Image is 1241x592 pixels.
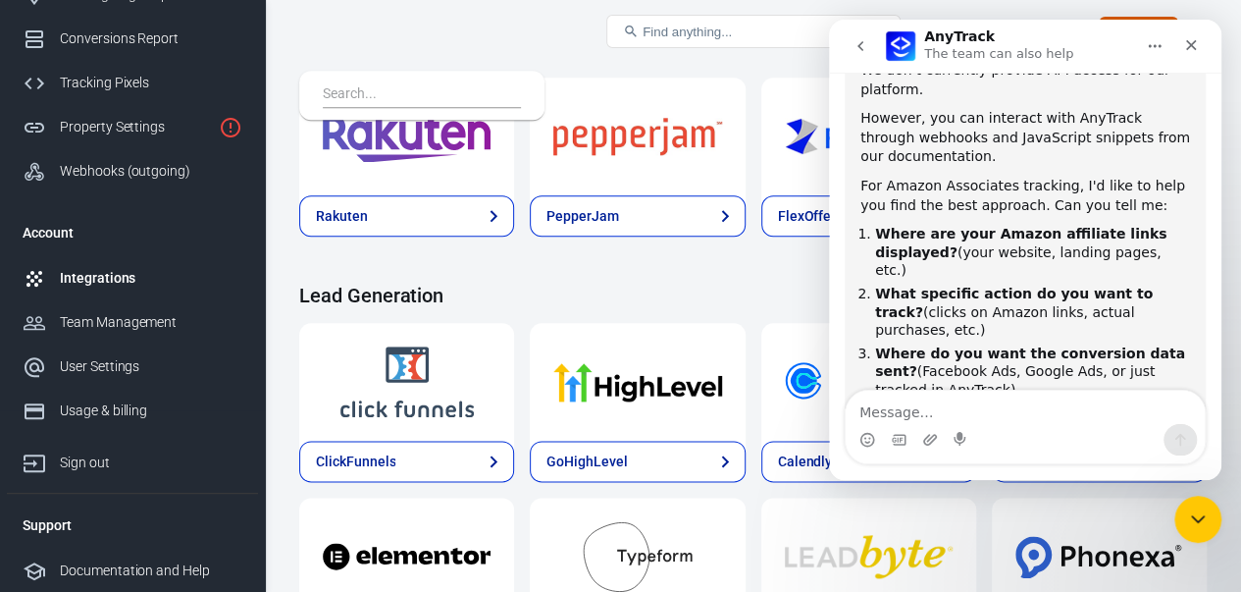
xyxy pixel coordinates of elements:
[546,452,627,472] div: GoHighLevel
[60,161,242,182] div: Webhooks (outgoing)
[7,256,258,300] a: Integrations
[219,116,242,139] svg: Property is not installed yet
[7,502,258,549] li: Support
[7,61,258,105] a: Tracking Pixels
[7,389,258,433] a: Usage & billing
[60,401,242,421] div: Usage & billing
[323,521,491,592] img: Elementor
[60,28,242,49] div: Conversions Report
[829,20,1221,480] iframe: Intercom live chat
[60,268,242,289] div: Integrations
[316,452,395,472] div: ClickFunnels
[761,195,976,237] a: FlexOffers
[7,433,258,485] a: Sign out
[785,347,953,417] img: Calendly
[778,206,844,227] div: FlexOffers
[553,521,721,592] img: Typeform
[553,347,721,417] img: GoHighLevel
[323,82,513,108] input: Search...
[530,78,745,195] a: PepperJam
[785,521,953,592] img: LeadByte
[1015,521,1183,592] img: Phonexa
[761,78,976,195] a: FlexOffers
[530,195,745,237] a: PepperJam
[643,25,732,39] span: Find anything...
[60,561,242,581] div: Documentation and Help
[546,206,619,227] div: PepperJam
[7,105,258,149] a: Property Settings
[299,441,514,482] a: ClickFunnels
[7,300,258,345] a: Team Management
[785,101,953,172] img: FlexOffers
[7,209,258,256] li: Account
[7,149,258,193] a: Webhooks (outgoing)
[778,452,833,472] div: Calendly
[316,206,368,227] div: Rakuten
[530,441,745,482] a: GoHighLevel
[299,78,514,195] a: Rakuten
[1099,17,1178,47] button: Upgrade
[60,73,242,93] div: Tracking Pixels
[323,347,491,417] img: ClickFunnels
[60,356,242,377] div: User Settings
[299,195,514,237] a: Rakuten
[60,453,242,473] div: Sign out
[1174,496,1221,543] iframe: Intercom live chat
[761,441,976,482] a: Calendly
[7,345,258,389] a: User Settings
[553,101,721,172] img: PepperJam
[761,323,976,441] a: Calendly
[60,312,242,333] div: Team Management
[606,15,901,48] button: Find anything...⌘ + K
[60,117,211,137] div: Property Settings
[299,323,514,441] a: ClickFunnels
[530,323,745,441] a: GoHighLevel
[323,101,491,172] img: Rakuten
[1178,8,1225,55] a: Sign out
[299,284,1207,307] h4: Lead Generation
[7,17,258,61] a: Conversions Report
